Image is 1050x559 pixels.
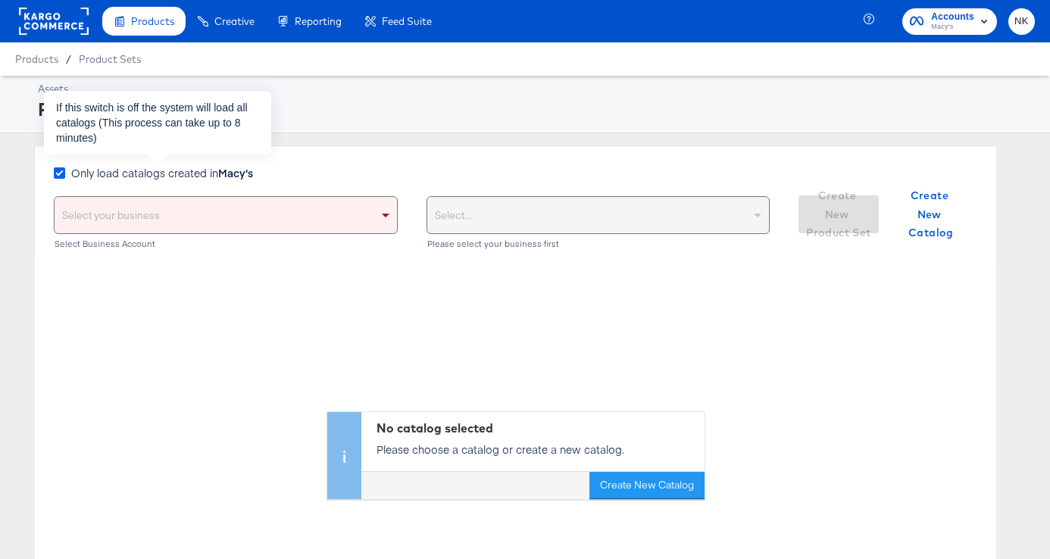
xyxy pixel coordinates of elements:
button: NK [1008,8,1035,35]
div: Select your business [55,197,397,233]
span: Feed Suite [382,15,432,27]
button: Create New Catalog [589,472,705,499]
div: Product Sets Overview [38,96,1031,122]
a: Product Sets [79,53,141,65]
strong: Macy's [218,165,253,180]
div: Please select your business first [427,239,770,249]
span: Creative [214,15,255,27]
span: / [58,53,79,65]
span: Products [131,15,174,27]
div: Select Business Account [54,239,398,249]
span: Macy's [931,21,974,33]
button: AccountsMacy's [902,8,997,35]
p: Please choose a catalog or create a new catalog. [377,442,697,457]
span: Only load catalogs created in [71,165,253,180]
span: Create New Catalog [897,186,965,242]
div: Select... [427,197,770,233]
span: Reporting [295,15,342,27]
div: Assets [38,82,1031,96]
div: No catalog selected [377,420,697,437]
button: Create New Catalog [891,195,971,233]
span: Products [15,53,58,65]
span: Accounts [931,9,974,25]
span: NK [1014,13,1029,30]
